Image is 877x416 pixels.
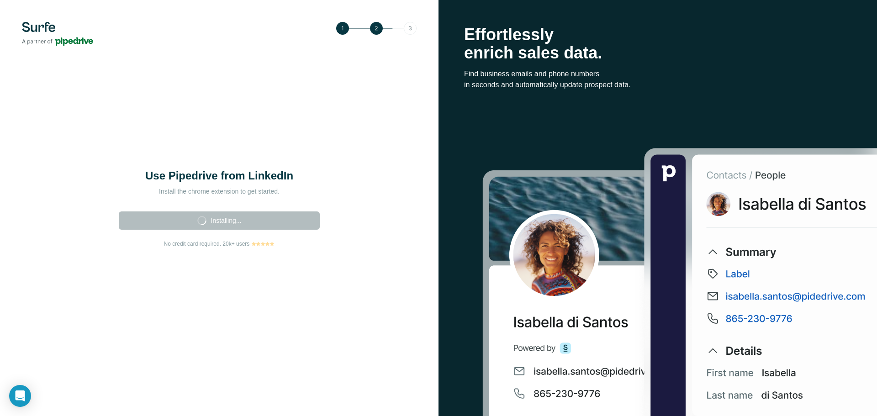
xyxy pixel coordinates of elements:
[336,22,417,35] img: Step 2
[464,79,851,90] p: in seconds and automatically update prospect data.
[128,187,311,196] p: Install the chrome extension to get started.
[9,385,31,407] div: Open Intercom Messenger
[464,44,851,62] p: enrich sales data.
[128,169,311,183] h1: Use Pipedrive from LinkedIn
[482,147,877,416] img: Surfe Stock Photo - Selling good vibes
[464,68,851,79] p: Find business emails and phone numbers
[464,26,851,44] p: Effortlessly
[164,240,250,248] span: No credit card required. 20k+ users
[22,22,93,46] img: Surfe's logo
